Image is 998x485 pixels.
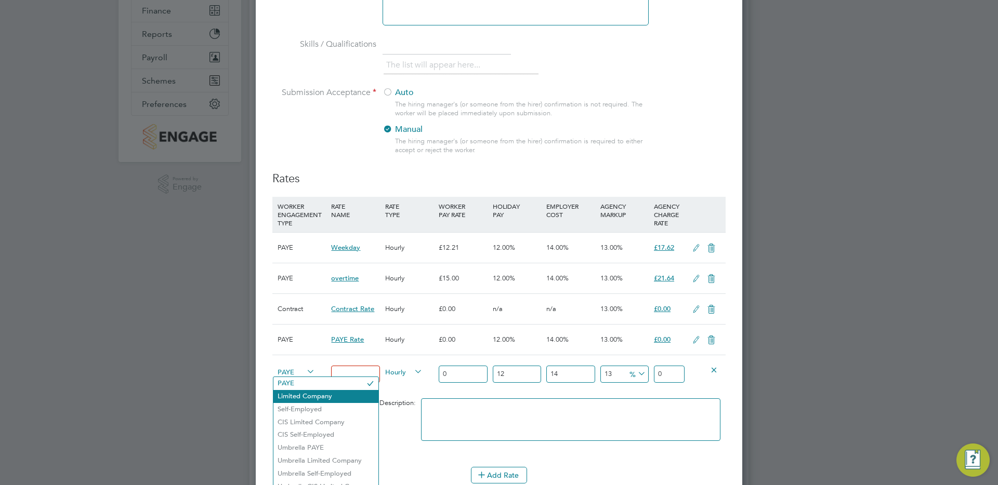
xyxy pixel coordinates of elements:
[626,368,647,379] span: %
[654,274,674,282] span: £21.64
[436,263,490,293] div: £15.00
[598,197,651,224] div: AGENCY MARKUP
[273,390,378,403] li: Limited Company
[273,416,378,429] li: CIS Limited Company
[383,294,436,324] div: Hourly
[654,335,671,344] span: £0.00
[275,294,329,324] div: Contract
[493,243,515,252] span: 12.00%
[383,263,436,293] div: Hourly
[493,335,515,344] span: 12.00%
[493,274,515,282] span: 12.00%
[273,467,378,480] li: Umbrella Self-Employed
[275,325,329,355] div: PAYE
[273,377,378,390] li: PAYE
[600,304,623,313] span: 13.00%
[331,274,359,282] span: overtime
[471,467,527,483] button: Add Rate
[436,294,490,324] div: £0.00
[383,124,640,135] label: Manual
[383,325,436,355] div: Hourly
[275,233,329,263] div: PAYE
[600,274,623,282] span: 13.00%
[275,197,329,232] div: WORKER ENGAGEMENT TYPE
[436,233,490,263] div: £12.21
[493,304,503,313] span: n/a
[331,243,360,252] span: Weekday
[272,171,726,186] h3: Rates
[383,87,640,98] label: Auto
[651,197,687,232] div: AGENCY CHARGE RATE
[273,454,378,467] li: Umbrella Limited Company
[331,335,364,344] span: PAYE Rate
[490,197,544,224] div: HOLIDAY PAY
[436,325,490,355] div: £0.00
[600,243,623,252] span: 13.00%
[546,304,556,313] span: n/a
[272,39,376,50] label: Skills / Qualifications
[436,197,490,224] div: WORKER PAY RATE
[600,335,623,344] span: 13.00%
[544,197,597,224] div: EMPLOYER COST
[654,243,674,252] span: £17.62
[395,100,648,118] div: The hiring manager's (or someone from the hirer) confirmation is not required. The worker will be...
[273,428,378,441] li: CIS Self-Employed
[275,263,329,293] div: PAYE
[546,335,569,344] span: 14.00%
[273,441,378,454] li: Umbrella PAYE
[654,304,671,313] span: £0.00
[278,366,315,377] span: PAYE
[383,197,436,224] div: RATE TYPE
[273,403,378,416] li: Self-Employed
[364,398,416,407] span: Rate Description:
[331,304,374,313] span: Contract Rate
[546,243,569,252] span: 14.00%
[383,233,436,263] div: Hourly
[546,274,569,282] span: 14.00%
[395,137,648,155] div: The hiring manager's (or someone from the hirer) confirmation is required to either accept or rej...
[385,366,423,377] span: Hourly
[272,87,376,98] label: Submission Acceptance
[956,443,990,477] button: Engage Resource Center
[329,197,382,224] div: RATE NAME
[386,58,484,72] li: The list will appear here...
